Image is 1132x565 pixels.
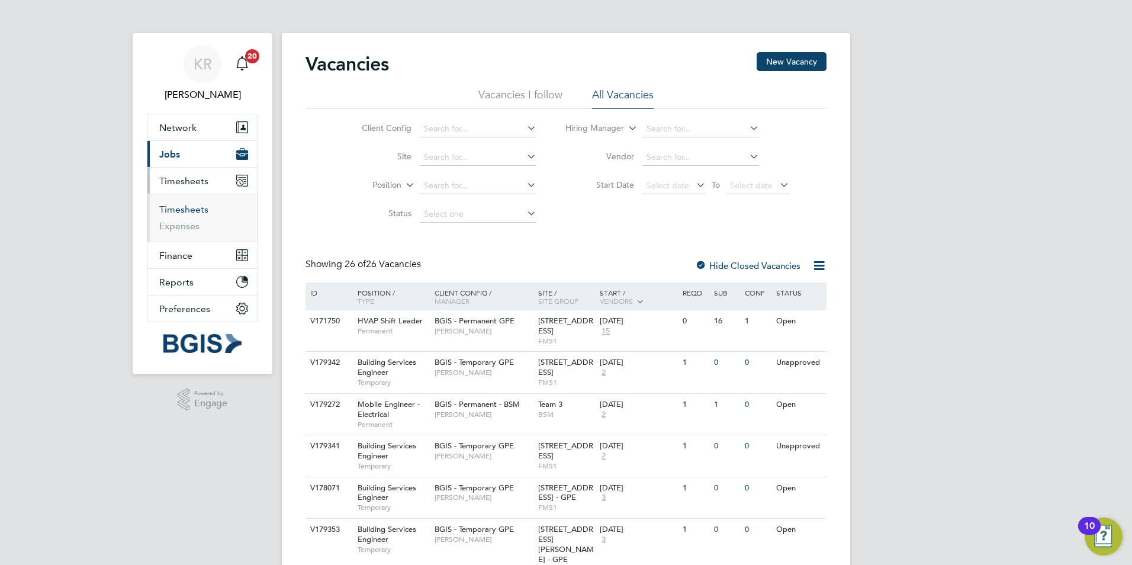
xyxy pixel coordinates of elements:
[435,483,514,493] span: BGIS - Temporary GPE
[420,121,536,137] input: Search for...
[538,316,593,336] span: [STREET_ADDRESS]
[435,493,532,502] span: [PERSON_NAME]
[538,503,594,512] span: FMS1
[358,378,429,387] span: Temporary
[742,310,773,332] div: 1
[680,282,710,303] div: Reqd
[358,357,416,377] span: Building Services Engineer
[680,394,710,416] div: 1
[305,52,389,76] h2: Vacancies
[358,399,420,419] span: Mobile Engineer - Electrical
[600,326,612,336] span: 15
[773,310,825,332] div: Open
[358,296,374,306] span: Type
[147,296,258,322] button: Preferences
[435,368,532,377] span: [PERSON_NAME]
[159,303,210,314] span: Preferences
[742,352,773,374] div: 0
[147,269,258,295] button: Reports
[147,194,258,242] div: Timesheets
[305,258,423,271] div: Showing
[600,316,677,326] div: [DATE]
[343,208,411,219] label: Status
[680,477,710,499] div: 1
[159,220,200,232] a: Expenses
[478,88,562,109] li: Vacancies I follow
[600,296,633,306] span: Vendors
[742,394,773,416] div: 0
[159,250,192,261] span: Finance
[1085,518,1123,556] button: Open Resource Center, 10 new notifications
[538,296,578,306] span: Site Group
[307,394,349,416] div: V179272
[420,149,536,166] input: Search for...
[600,525,677,535] div: [DATE]
[245,49,259,63] span: 20
[600,400,677,410] div: [DATE]
[600,441,677,451] div: [DATE]
[358,441,416,461] span: Building Services Engineer
[597,282,680,312] div: Start /
[600,493,607,503] span: 3
[420,206,536,223] input: Select one
[147,334,258,353] a: Go to home page
[538,336,594,346] span: FMS1
[708,177,723,192] span: To
[358,420,429,429] span: Permanent
[343,151,411,162] label: Site
[773,352,825,374] div: Unapproved
[538,441,593,461] span: [STREET_ADDRESS]
[711,477,742,499] div: 0
[435,399,520,409] span: BGIS - Permanent - BSM
[147,242,258,268] button: Finance
[680,519,710,541] div: 1
[307,435,349,457] div: V179341
[147,88,258,102] span: Kirsty Roberts
[358,316,423,326] span: HVAP Shift Leader
[773,394,825,416] div: Open
[163,334,242,353] img: bgis-logo-retina.png
[680,352,710,374] div: 1
[742,282,773,303] div: Conf
[349,282,432,311] div: Position /
[147,114,258,140] button: Network
[307,282,349,303] div: ID
[600,535,607,545] span: 3
[538,483,593,503] span: [STREET_ADDRESS] - GPE
[711,282,742,303] div: Sub
[680,435,710,457] div: 1
[178,389,228,411] a: Powered byEngage
[358,524,416,544] span: Building Services Engineer
[642,149,759,166] input: Search for...
[133,33,272,374] nav: Main navigation
[642,121,759,137] input: Search for...
[358,545,429,554] span: Temporary
[147,168,258,194] button: Timesheets
[742,477,773,499] div: 0
[773,282,825,303] div: Status
[773,477,825,499] div: Open
[535,282,597,311] div: Site /
[600,358,677,368] div: [DATE]
[435,326,532,336] span: [PERSON_NAME]
[159,277,194,288] span: Reports
[600,483,677,493] div: [DATE]
[435,441,514,451] span: BGIS - Temporary GPE
[159,149,180,160] span: Jobs
[432,282,535,311] div: Client Config /
[435,316,514,326] span: BGIS - Permanent GPE
[435,524,514,534] span: BGIS - Temporary GPE
[159,122,197,133] span: Network
[556,123,624,134] label: Hiring Manager
[358,483,416,503] span: Building Services Engineer
[194,56,212,72] span: KR
[695,260,800,271] label: Hide Closed Vacancies
[538,378,594,387] span: FMS1
[343,123,411,133] label: Client Config
[307,310,349,332] div: V171750
[435,296,469,306] span: Manager
[538,357,593,377] span: [STREET_ADDRESS]
[435,451,532,461] span: [PERSON_NAME]
[358,461,429,471] span: Temporary
[333,179,401,191] label: Position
